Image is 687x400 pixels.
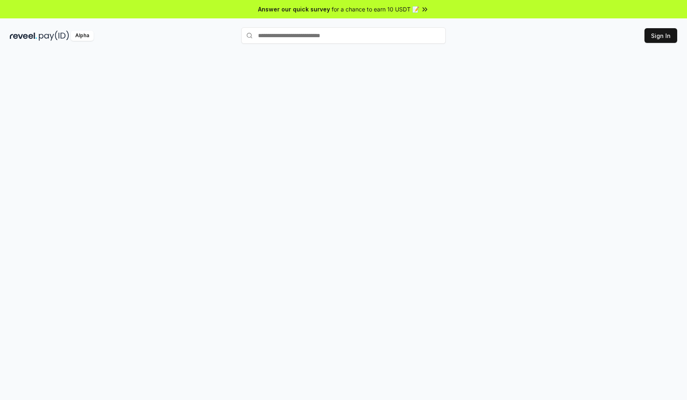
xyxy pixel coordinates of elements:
[258,5,330,13] span: Answer our quick survey
[71,31,94,41] div: Alpha
[644,28,677,43] button: Sign In
[332,5,419,13] span: for a chance to earn 10 USDT 📝
[39,31,69,41] img: pay_id
[10,31,37,41] img: reveel_dark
